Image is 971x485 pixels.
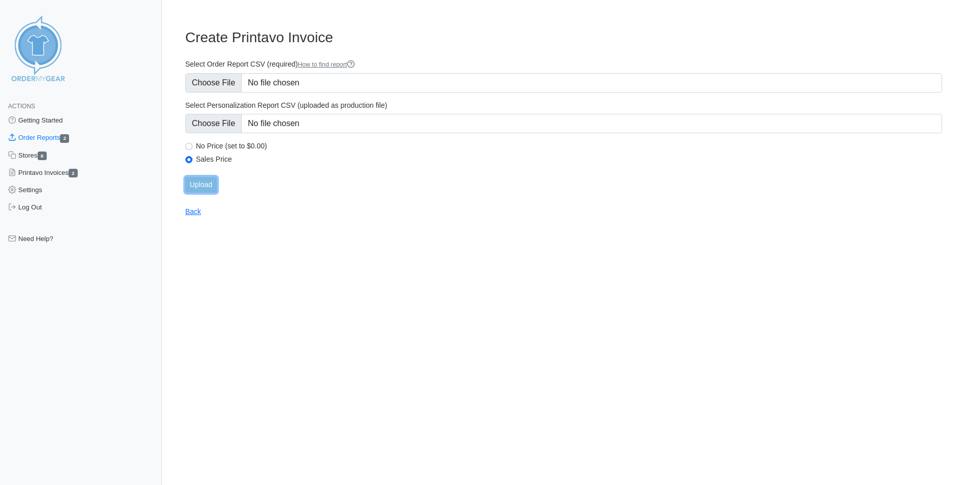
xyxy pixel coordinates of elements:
label: Select Personalization Report CSV (uploaded as production file) [185,101,942,110]
label: Sales Price [196,155,942,164]
input: Upload [185,177,217,193]
span: Actions [8,103,35,110]
label: Select Order Report CSV (required) [185,59,942,69]
label: No Price (set to $0.00) [196,141,942,150]
h3: Create Printavo Invoice [185,29,942,46]
a: How to find report [298,61,355,68]
span: 8 [38,151,47,160]
span: 2 [69,169,78,177]
a: Back [185,207,201,216]
span: 2 [60,134,69,143]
